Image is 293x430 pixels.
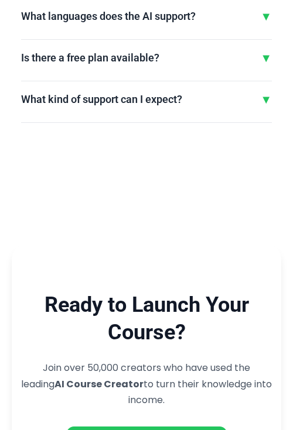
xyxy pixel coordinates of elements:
h3: What kind of support can I expect? [21,92,182,106]
h3: Is there a free plan available? [21,51,159,64]
strong: AI Course Creator [54,377,144,391]
h3: What languages does the AI support? [21,9,196,23]
h2: Ready to Launch Your Course? [21,291,272,346]
div: ▼ [260,91,272,108]
div: ▼ [260,8,272,25]
div: ▼ [260,49,272,67]
p: Join over 50,000 creators who have used the leading to turn their knowledge into income. [21,360,272,408]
